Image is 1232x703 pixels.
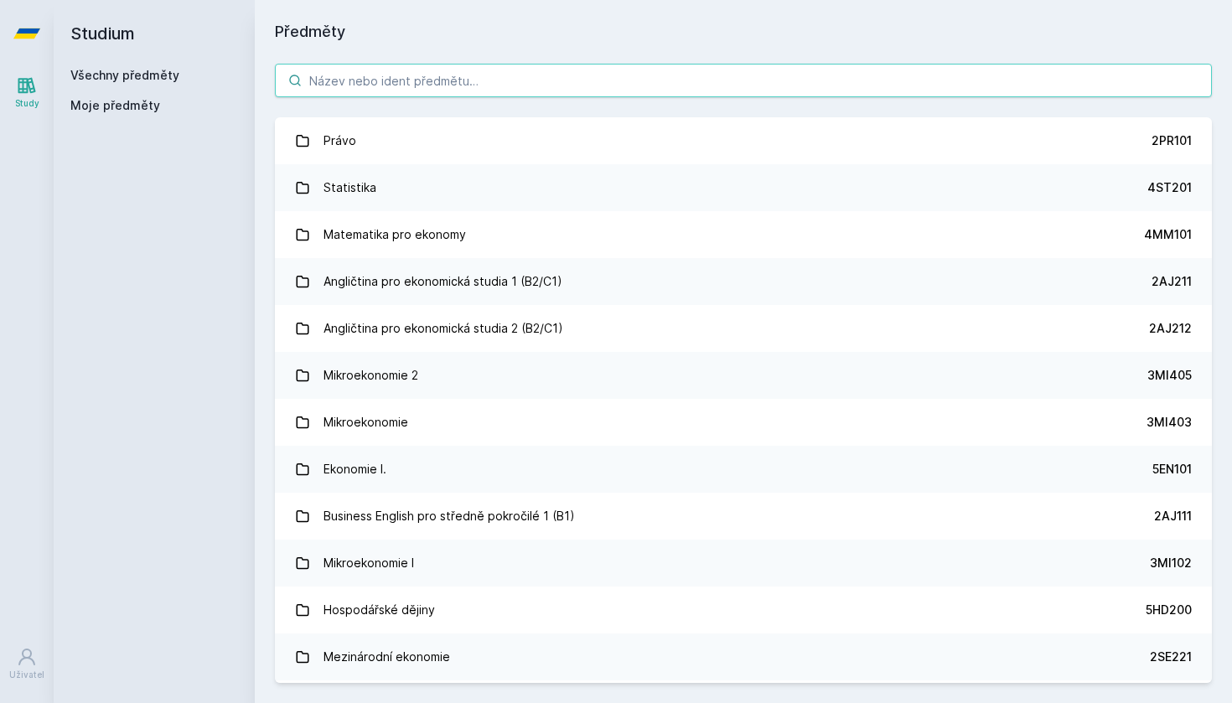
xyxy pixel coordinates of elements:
[275,540,1212,587] a: Mikroekonomie I 3MI102
[324,593,435,627] div: Hospodářské dějiny
[324,546,414,580] div: Mikroekonomie I
[324,218,466,251] div: Matematika pro ekonomy
[324,359,418,392] div: Mikroekonomie 2
[275,117,1212,164] a: Právo 2PR101
[275,587,1212,633] a: Hospodářské dějiny 5HD200
[275,305,1212,352] a: Angličtina pro ekonomická studia 2 (B2/C1) 2AJ212
[1147,414,1192,431] div: 3MI403
[275,493,1212,540] a: Business English pro středně pokročilé 1 (B1) 2AJ111
[1152,132,1192,149] div: 2PR101
[3,67,50,118] a: Study
[9,669,44,681] div: Uživatel
[324,171,376,204] div: Statistika
[275,64,1212,97] input: Název nebo ident předmětu…
[1146,602,1192,618] div: 5HD200
[70,97,160,114] span: Moje předměty
[1144,226,1192,243] div: 4MM101
[1154,508,1192,525] div: 2AJ111
[324,406,408,439] div: Mikroekonomie
[275,446,1212,493] a: Ekonomie I. 5EN101
[275,352,1212,399] a: Mikroekonomie 2 3MI405
[275,258,1212,305] a: Angličtina pro ekonomická studia 1 (B2/C1) 2AJ211
[1147,367,1192,384] div: 3MI405
[275,399,1212,446] a: Mikroekonomie 3MI403
[324,312,563,345] div: Angličtina pro ekonomická studia 2 (B2/C1)
[324,640,450,674] div: Mezinárodní ekonomie
[1150,555,1192,571] div: 3MI102
[3,638,50,690] a: Uživatel
[275,211,1212,258] a: Matematika pro ekonomy 4MM101
[1152,273,1192,290] div: 2AJ211
[1152,461,1192,478] div: 5EN101
[1149,320,1192,337] div: 2AJ212
[1150,649,1192,665] div: 2SE221
[275,20,1212,44] h1: Předměty
[15,97,39,110] div: Study
[324,452,386,486] div: Ekonomie I.
[70,68,179,82] a: Všechny předměty
[275,164,1212,211] a: Statistika 4ST201
[324,124,356,158] div: Právo
[275,633,1212,680] a: Mezinárodní ekonomie 2SE221
[324,265,562,298] div: Angličtina pro ekonomická studia 1 (B2/C1)
[1147,179,1192,196] div: 4ST201
[324,499,575,533] div: Business English pro středně pokročilé 1 (B1)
